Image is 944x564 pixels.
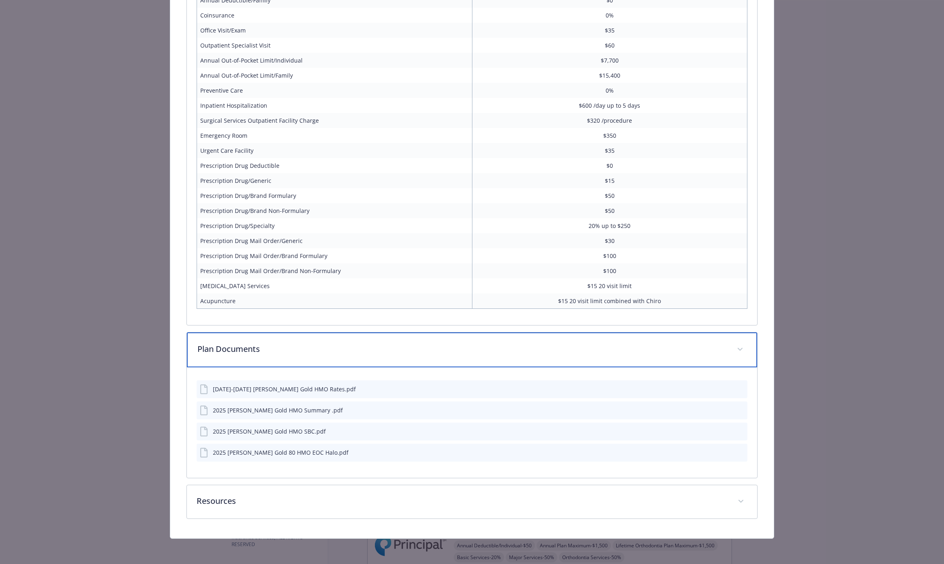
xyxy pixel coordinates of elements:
[213,448,349,457] div: 2025 [PERSON_NAME] Gold 80 HMO EOC Halo.pdf
[472,53,747,68] td: $7,700
[197,188,472,203] td: Prescription Drug/Brand Formulary
[472,23,747,38] td: $35
[724,406,730,414] button: download file
[213,385,356,393] div: [DATE]-[DATE] [PERSON_NAME] Gold HMO Rates.pdf
[472,38,747,53] td: $60
[472,218,747,233] td: 20% up to $250
[197,98,472,113] td: Inpatient Hospitalization
[737,406,744,414] button: preview file
[213,427,326,436] div: 2025 [PERSON_NAME] Gold HMO SBC.pdf
[197,83,472,98] td: Preventive Care
[197,218,472,233] td: Prescription Drug/Specialty
[197,128,472,143] td: Emergency Room
[197,8,472,23] td: Coinsurance
[197,113,472,128] td: Surgical Services Outpatient Facility Charge
[197,233,472,248] td: Prescription Drug Mail Order/Generic
[197,173,472,188] td: Prescription Drug/Generic
[472,68,747,83] td: $15,400
[472,188,747,203] td: $50
[472,8,747,23] td: 0%
[187,332,757,367] div: Plan Documents
[187,367,757,478] div: Plan Documents
[197,68,472,83] td: Annual Out-of-Pocket Limit/Family
[737,448,744,457] button: preview file
[472,158,747,173] td: $0
[197,293,472,309] td: Acupuncture
[472,173,747,188] td: $15
[724,427,730,436] button: download file
[213,406,343,414] div: 2025 [PERSON_NAME] Gold HMO Summary .pdf
[472,293,747,309] td: $15 20 visit limit combined with Chiro
[197,143,472,158] td: Urgent Care Facility
[197,53,472,68] td: Annual Out-of-Pocket Limit/Individual
[724,385,730,393] button: download file
[187,485,757,518] div: Resources
[197,23,472,38] td: Office Visit/Exam
[472,263,747,278] td: $100
[197,158,472,173] td: Prescription Drug Deductible
[472,113,747,128] td: $320 /procedure
[737,385,744,393] button: preview file
[472,278,747,293] td: $15 20 visit limit
[197,263,472,278] td: Prescription Drug Mail Order/Brand Non-Formulary
[197,248,472,263] td: Prescription Drug Mail Order/Brand Formulary
[197,203,472,218] td: Prescription Drug/Brand Non-Formulary
[197,38,472,53] td: Outpatient Specialist Visit
[472,203,747,218] td: $50
[737,427,744,436] button: preview file
[724,448,730,457] button: download file
[472,248,747,263] td: $100
[472,98,747,113] td: $600 /day up to 5 days
[197,278,472,293] td: [MEDICAL_DATA] Services
[197,495,727,507] p: Resources
[472,128,747,143] td: $350
[472,233,747,248] td: $30
[472,83,747,98] td: 0%
[197,343,727,355] p: Plan Documents
[472,143,747,158] td: $35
